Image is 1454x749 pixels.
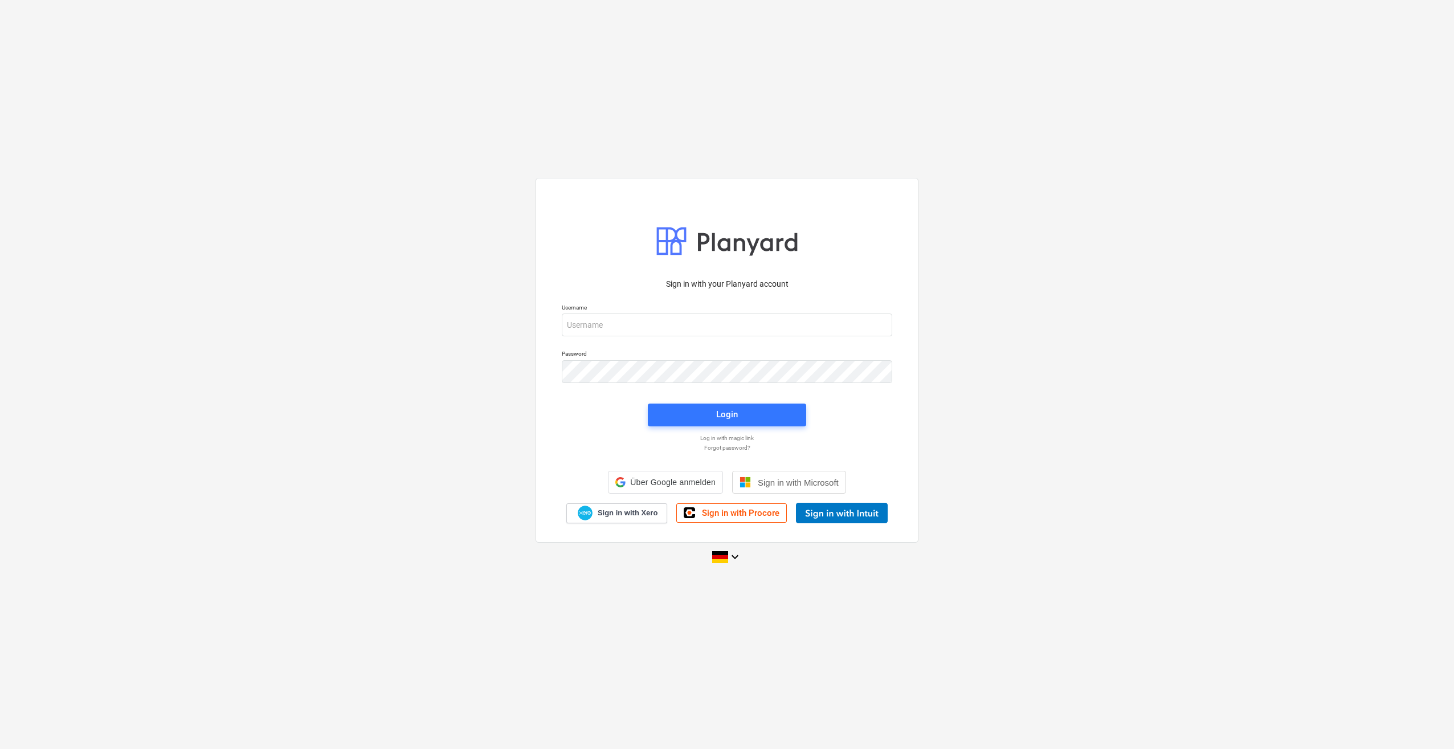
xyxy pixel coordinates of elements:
div: Login [716,407,738,422]
a: Sign in with Procore [676,503,787,523]
a: Sign in with Xero [566,503,668,523]
button: Login [648,404,806,426]
a: Forgot password? [556,444,898,451]
i: keyboard_arrow_down [728,550,742,564]
span: Sign in with Xero [598,508,657,518]
p: Sign in with your Planyard account [562,278,892,290]
span: Über Google anmelden [630,478,716,487]
img: Xero logo [578,506,593,521]
a: Log in with magic link [556,434,898,442]
div: Über Google anmelden [608,471,723,494]
img: Microsoft logo [740,477,751,488]
p: Password [562,350,892,360]
span: Sign in with Procore [702,508,779,518]
span: Sign in with Microsoft [758,478,839,487]
input: Username [562,314,892,336]
p: Username [562,304,892,314]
